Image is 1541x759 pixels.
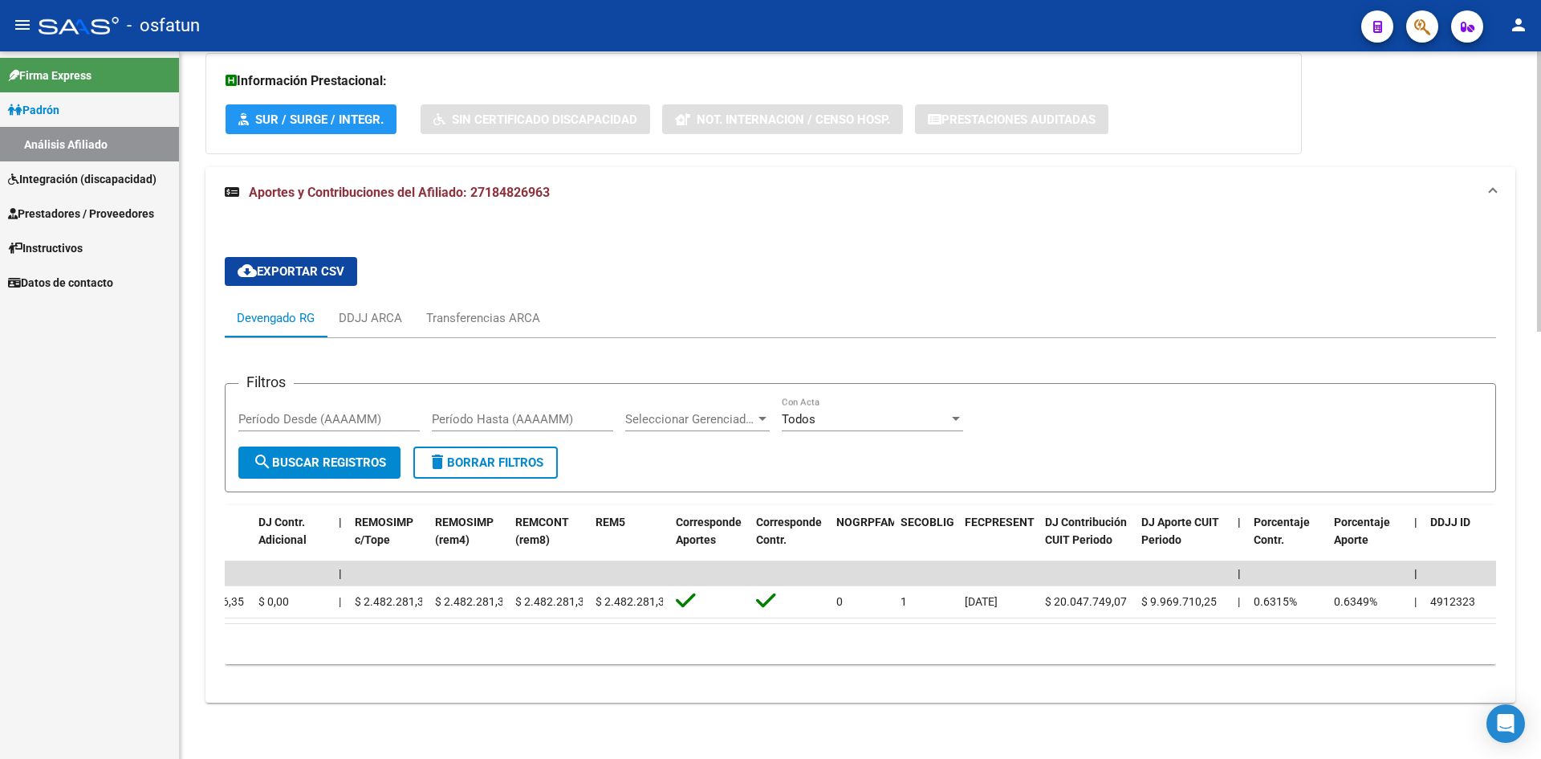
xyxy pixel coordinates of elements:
span: FECPRESENT [965,516,1035,528]
datatable-header-cell: Porcentaje Aporte [1328,505,1408,576]
span: DJ Contribución CUIT Periodo [1045,516,1127,547]
mat-icon: search [253,452,272,471]
span: Seleccionar Gerenciador [625,412,755,426]
datatable-header-cell: | [332,505,348,576]
span: | [1238,516,1241,528]
datatable-header-cell: DJ Aporte CUIT Periodo [1135,505,1231,576]
span: Exportar CSV [238,264,344,279]
datatable-header-cell: FECPRESENT [958,505,1039,576]
datatable-header-cell: DJ Contr. Adicional [252,505,332,576]
span: | [339,516,342,528]
span: | [339,567,342,580]
datatable-header-cell: Porcentaje Contr. [1247,505,1328,576]
datatable-header-cell: | [1408,505,1424,576]
mat-expansion-panel-header: Aportes y Contribuciones del Afiliado: 27184826963 [205,167,1515,218]
button: Not. Internacion / Censo Hosp. [662,104,903,134]
datatable-header-cell: Corresponde Contr. [750,505,830,576]
div: Transferencias ARCA [426,309,540,327]
span: Porcentaje Contr. [1254,516,1310,547]
button: Borrar Filtros [413,447,558,479]
span: Borrar Filtros [428,455,543,470]
span: | [339,595,341,608]
span: Integración (discapacidad) [8,170,157,188]
span: NOGRPFAM [836,516,897,528]
span: $ 20.047.749,07 [1045,595,1127,608]
span: - osfatun [127,8,200,43]
span: $ 2.482.281,32 [435,595,510,608]
span: Corresponde Aportes [676,516,742,547]
span: Aportes y Contribuciones del Afiliado: 27184826963 [249,185,550,200]
span: DJ Contr. Adicional [258,516,307,547]
span: [DATE] [965,595,998,608]
span: | [1414,595,1417,608]
datatable-header-cell: REMCONT (rem8) [509,505,589,576]
span: DDJJ ID [1430,516,1470,528]
span: Todos [782,412,815,426]
span: 0 [836,595,843,608]
span: Corresponde Contr. [756,516,822,547]
div: 4912323 [1430,593,1475,611]
span: REMOSIMP c/Tope [355,516,413,547]
mat-icon: person [1509,15,1528,35]
datatable-header-cell: Corresponde Aportes [669,505,750,576]
span: $ 9.969.710,25 [1141,595,1217,608]
mat-icon: cloud_download [238,261,257,280]
span: Padrón [8,101,59,119]
datatable-header-cell: REMOSIMP c/Tope [348,505,429,576]
datatable-header-cell: SECOBLIG [894,505,958,576]
datatable-header-cell: REM5 [589,505,669,576]
span: SUR / SURGE / INTEGR. [255,112,384,127]
button: Prestaciones Auditadas [915,104,1108,134]
mat-icon: menu [13,15,32,35]
span: | [1238,595,1240,608]
span: REMOSIMP (rem4) [435,516,494,547]
span: Buscar Registros [253,455,386,470]
span: SECOBLIG [901,516,954,528]
span: REMCONT (rem8) [515,516,569,547]
datatable-header-cell: REMOSIMP (rem4) [429,505,509,576]
datatable-header-cell: | [1231,505,1247,576]
span: | [1238,567,1241,580]
span: Porcentaje Aporte [1334,516,1390,547]
span: $ 2.482.281,32 [596,595,671,608]
span: REM5 [596,516,625,528]
button: SUR / SURGE / INTEGR. [226,104,396,134]
div: Aportes y Contribuciones del Afiliado: 27184826963 [205,218,1515,703]
h3: Filtros [238,371,294,394]
span: | [1414,516,1417,528]
span: $ 2.482.281,32 [355,595,430,608]
mat-icon: delete [428,452,447,471]
button: Buscar Registros [238,447,400,479]
div: DDJJ ARCA [339,309,402,327]
span: DJ Aporte CUIT Periodo [1141,516,1219,547]
div: Open Intercom Messenger [1486,704,1525,743]
span: Not. Internacion / Censo Hosp. [697,112,890,127]
button: Exportar CSV [225,257,357,286]
span: Datos de contacto [8,274,113,292]
button: Sin Certificado Discapacidad [421,104,650,134]
datatable-header-cell: NOGRPFAM [830,505,894,576]
div: Devengado RG [237,309,315,327]
span: $ 2.482.281,32 [515,595,591,608]
span: 0.6349% [1334,595,1377,608]
span: Sin Certificado Discapacidad [452,112,637,127]
span: 0.6315% [1254,595,1297,608]
span: | [1414,567,1417,580]
span: Instructivos [8,239,83,257]
span: Prestaciones Auditadas [941,112,1096,127]
datatable-header-cell: DJ Contribución CUIT Periodo [1039,505,1135,576]
span: 1 [901,595,907,608]
h3: Información Prestacional: [226,70,1282,92]
span: $ 0,00 [258,595,289,608]
span: Prestadores / Proveedores [8,205,154,222]
datatable-header-cell: DDJJ ID [1424,505,1496,576]
span: Firma Express [8,67,91,84]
